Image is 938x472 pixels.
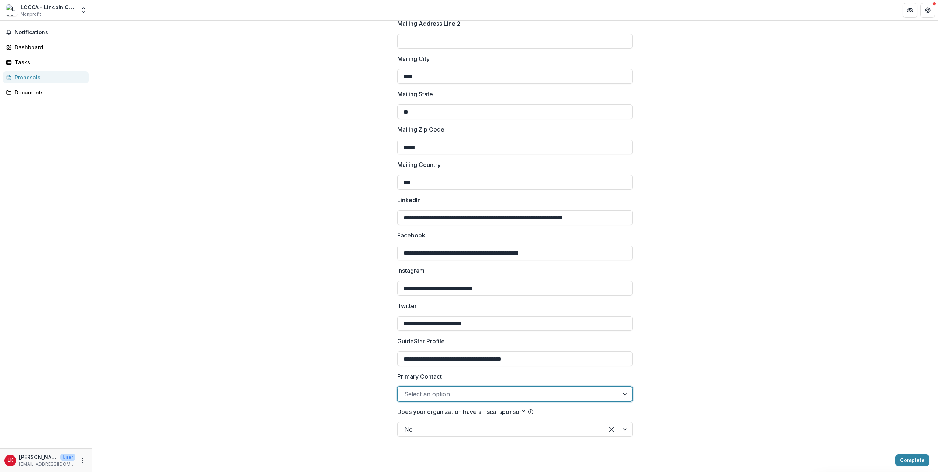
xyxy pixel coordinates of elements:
[15,43,83,51] div: Dashboard
[397,19,461,28] p: Mailing Address Line 2
[397,266,425,275] p: Instagram
[3,56,89,68] a: Tasks
[15,58,83,66] div: Tasks
[15,74,83,81] div: Proposals
[397,407,525,416] p: Does your organization have a fiscal sponsor?
[78,3,89,18] button: Open entity switcher
[397,231,425,240] p: Facebook
[3,71,89,83] a: Proposals
[397,90,433,99] p: Mailing State
[397,196,421,204] p: LinkedIn
[15,89,83,96] div: Documents
[397,125,444,134] p: Mailing Zip Code
[397,301,417,310] p: Twitter
[6,4,18,16] img: LCCOA - Lincoln County Council on Aging
[920,3,935,18] button: Get Help
[21,3,75,11] div: LCCOA - Lincoln County Council on Aging
[19,461,75,468] p: [EMAIL_ADDRESS][DOMAIN_NAME]
[397,54,430,63] p: Mailing City
[606,423,617,435] div: Clear selected options
[903,3,917,18] button: Partners
[15,29,86,36] span: Notifications
[3,26,89,38] button: Notifications
[397,337,445,346] p: GuideStar Profile
[60,454,75,461] p: User
[895,454,929,466] button: Complete
[8,458,13,463] div: Lindsey Kelley
[21,11,41,18] span: Nonprofit
[3,41,89,53] a: Dashboard
[19,453,57,461] p: [PERSON_NAME]
[78,456,87,465] button: More
[3,86,89,99] a: Documents
[397,160,441,169] p: Mailing Country
[397,372,442,381] p: Primary Contact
